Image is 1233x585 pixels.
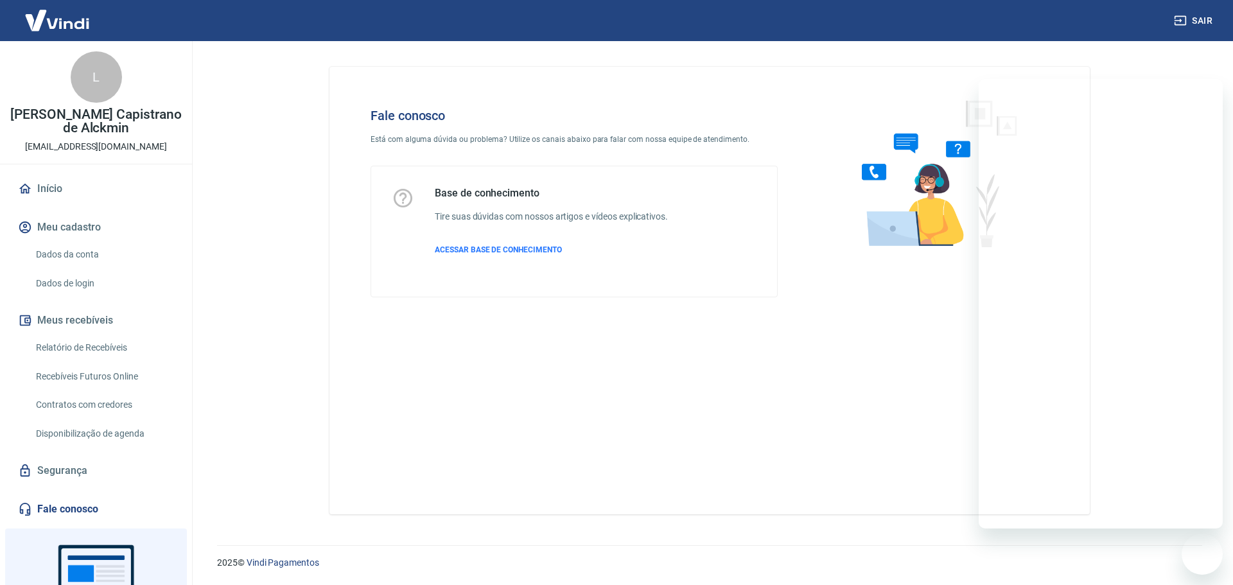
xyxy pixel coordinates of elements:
[31,363,177,390] a: Recebíveis Futuros Online
[15,306,177,335] button: Meus recebíveis
[71,51,122,103] div: L
[10,108,182,135] p: [PERSON_NAME] Capistrano de Alckmin
[15,1,99,40] img: Vindi
[836,87,1031,259] img: Fale conosco
[435,244,668,256] a: ACESSAR BASE DE CONHECIMENTO
[15,457,177,485] a: Segurança
[31,270,177,297] a: Dados de login
[15,495,177,523] a: Fale conosco
[979,79,1223,528] iframe: Janela de mensagens
[217,556,1202,570] p: 2025 ©
[371,108,778,123] h4: Fale conosco
[31,392,177,418] a: Contratos com credores
[25,140,167,153] p: [EMAIL_ADDRESS][DOMAIN_NAME]
[371,134,778,145] p: Está com alguma dúvida ou problema? Utilize os canais abaixo para falar com nossa equipe de atend...
[15,175,177,203] a: Início
[31,241,177,268] a: Dados da conta
[31,421,177,447] a: Disponibilização de agenda
[435,210,668,223] h6: Tire suas dúvidas com nossos artigos e vídeos explicativos.
[1182,534,1223,575] iframe: Botão para abrir a janela de mensagens, conversa em andamento
[247,557,319,568] a: Vindi Pagamentos
[435,187,668,200] h5: Base de conhecimento
[435,245,562,254] span: ACESSAR BASE DE CONHECIMENTO
[31,335,177,361] a: Relatório de Recebíveis
[15,213,177,241] button: Meu cadastro
[1171,9,1218,33] button: Sair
